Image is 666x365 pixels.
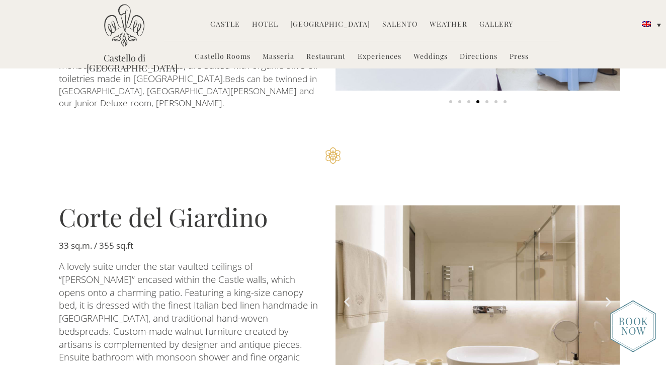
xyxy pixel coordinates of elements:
a: Castello Rooms [195,51,251,63]
span: Go to slide 6 [494,100,497,103]
span: Go to slide 7 [504,100,507,103]
a: Castello di [GEOGRAPHIC_DATA] [87,53,162,73]
img: new-booknow.png [610,300,656,352]
img: English [642,21,651,27]
a: Masseria [263,51,294,63]
img: Castello di Ugento [104,4,144,47]
span: Go to slide 3 [467,100,470,103]
a: Press [510,51,529,63]
a: Weather [430,19,467,31]
div: Previous slide [341,295,353,308]
span: Go to slide 5 [485,100,488,103]
span: Go to slide 4 [476,100,479,103]
a: Directions [460,51,497,63]
a: Hotel [252,19,278,31]
a: Experiences [358,51,401,63]
a: Castle [210,19,240,31]
a: Weddings [413,51,448,63]
a: Restaurant [306,51,346,63]
a: [GEOGRAPHIC_DATA] [290,19,370,31]
div: Next slide [602,295,615,308]
span: Go to slide 1 [449,100,452,103]
span: Beds can be twinned in [GEOGRAPHIC_DATA], [GEOGRAPHIC_DATA][PERSON_NAME] and our Junior Deluxe ro... [59,72,319,109]
b: 33 sq.m. / 355 sq.ft [59,240,133,251]
a: Salento [382,19,418,31]
span: Go to slide 2 [458,100,461,103]
h3: Corte del Giardino [59,204,320,230]
a: Gallery [479,19,513,31]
